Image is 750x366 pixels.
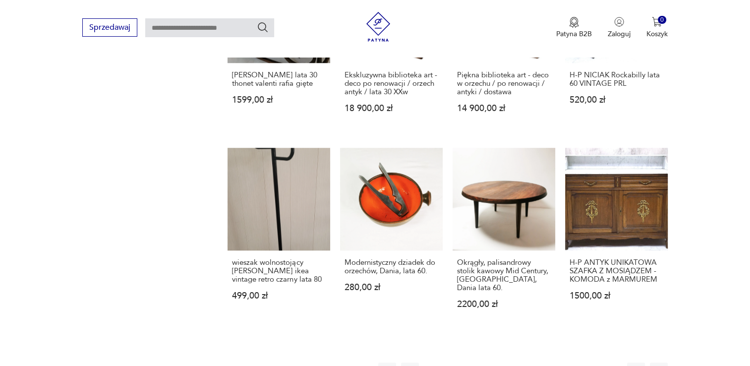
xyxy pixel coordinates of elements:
[570,96,663,104] p: 520,00 zł
[232,96,326,104] p: 1599,00 zł
[453,148,555,328] a: Okrągły, palisandrowy stolik kawowy Mid Century, Silkeborg, Dania lata 60.Okrągły, palisandrowy s...
[608,29,631,39] p: Zaloguj
[556,17,592,39] a: Ikona medaluPatyna B2B
[556,29,592,39] p: Patyna B2B
[232,292,326,300] p: 499,00 zł
[457,300,551,308] p: 2200,00 zł
[556,17,592,39] button: Patyna B2B
[608,17,631,39] button: Zaloguj
[457,104,551,113] p: 14 900,00 zł
[652,17,662,27] img: Ikona koszyka
[646,29,668,39] p: Koszyk
[646,17,668,39] button: 0Koszyk
[82,25,137,32] a: Sprzedawaj
[457,258,551,292] h3: Okrągły, palisandrowy stolik kawowy Mid Century, [GEOGRAPHIC_DATA], Dania lata 60.
[345,104,438,113] p: 18 900,00 zł
[257,21,269,33] button: Szukaj
[345,283,438,292] p: 280,00 zł
[565,148,668,328] a: H-P ANTYK UNIKATOWA SZAFKA Z MOSIĄDZEM - KOMODA z MARMUREMH-P ANTYK UNIKATOWA SZAFKA Z MOSIĄDZEM ...
[570,71,663,88] h3: H-P NICIAK Rockabilly lata 60 VINTAGE PRL
[345,258,438,275] h3: Modernistyczny dziadek do orzechów, Dania, lata 60.
[570,292,663,300] p: 1500,00 zł
[345,71,438,96] h3: Ekskluzywna biblioteka art - deco po renowacji / orzech antyk / lata 30 XXw
[82,18,137,37] button: Sprzedawaj
[232,258,326,284] h3: wieszak wolnostojący [PERSON_NAME] ikea vintage retro czarny lata 80
[457,71,551,96] h3: Piękna biblioteka art - deco w orzechu / po renowacji / antyki / dostawa
[340,148,443,328] a: Modernistyczny dziadek do orzechów, Dania, lata 60.Modernistyczny dziadek do orzechów, Dania, lat...
[363,12,393,42] img: Patyna - sklep z meblami i dekoracjami vintage
[232,71,326,88] h3: [PERSON_NAME] lata 30 thonet valenti rafia gięte
[228,148,330,328] a: wieszak wolnostojący Rutger andersson ikea vintage retro czarny lata 80wieszak wolnostojący [PERS...
[570,258,663,284] h3: H-P ANTYK UNIKATOWA SZAFKA Z MOSIĄDZEM - KOMODA z MARMUREM
[569,17,579,28] img: Ikona medalu
[658,16,666,24] div: 0
[614,17,624,27] img: Ikonka użytkownika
